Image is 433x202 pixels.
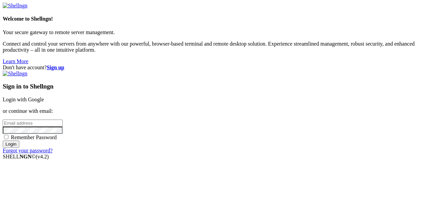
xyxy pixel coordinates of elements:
[3,29,430,35] p: Your secure gateway to remote server management.
[3,154,49,159] span: SHELL ©
[3,120,63,127] input: Email address
[3,65,430,71] div: Don't have account?
[3,148,52,153] a: Forgot your password?
[3,141,19,148] input: Login
[3,16,430,22] h4: Welcome to Shellngn!
[20,154,32,159] b: NGN
[4,135,8,139] input: Remember Password
[3,71,27,77] img: Shellngn
[36,154,49,159] span: 4.2.0
[3,41,430,53] p: Connect and control your servers from anywhere with our powerful, browser-based terminal and remo...
[3,83,430,90] h3: Sign in to Shellngn
[3,58,28,64] a: Learn More
[3,3,27,9] img: Shellngn
[3,108,430,114] p: or continue with email:
[11,134,57,140] span: Remember Password
[3,97,44,102] a: Login with Google
[47,65,64,70] a: Sign up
